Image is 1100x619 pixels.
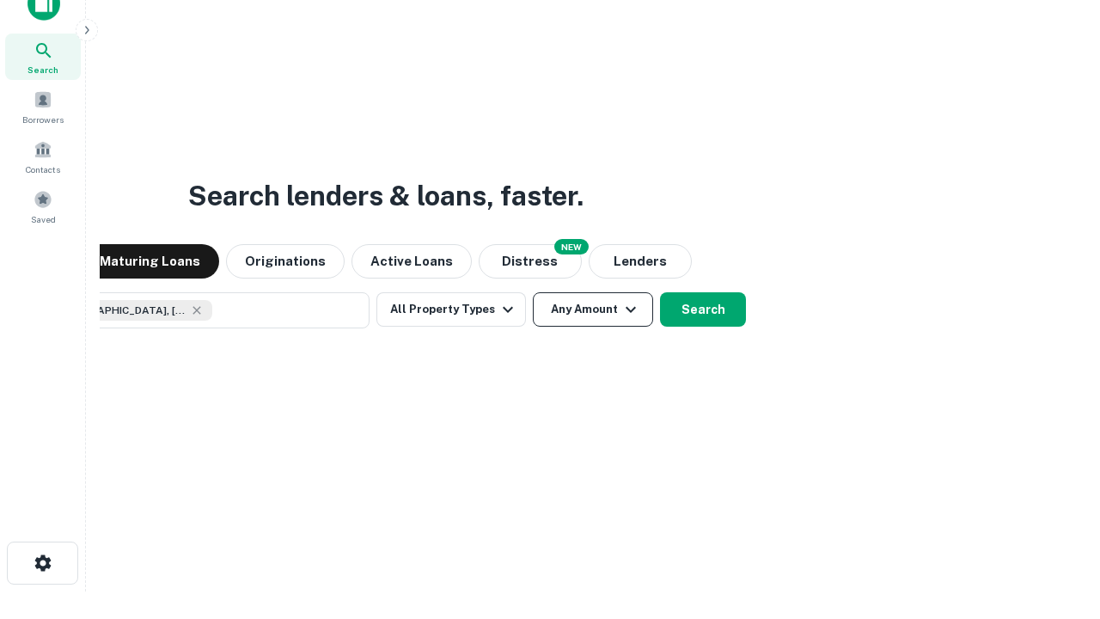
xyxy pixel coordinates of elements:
span: Saved [31,212,56,226]
a: Contacts [5,133,81,180]
button: All Property Types [376,292,526,327]
button: Active Loans [351,244,472,279]
span: Search [27,63,58,77]
button: Search distressed loans with lien and other non-mortgage details. [479,244,582,279]
a: Search [5,34,81,80]
span: Contacts [26,162,60,176]
button: [GEOGRAPHIC_DATA], [GEOGRAPHIC_DATA], [GEOGRAPHIC_DATA] [26,292,370,328]
span: Borrowers [22,113,64,126]
span: [GEOGRAPHIC_DATA], [GEOGRAPHIC_DATA], [GEOGRAPHIC_DATA] [58,303,186,318]
a: Borrowers [5,83,81,130]
button: Originations [226,244,345,279]
button: Any Amount [533,292,653,327]
button: Search [660,292,746,327]
button: Maturing Loans [81,244,219,279]
iframe: Chat Widget [1014,481,1100,564]
div: NEW [554,239,589,254]
button: Lenders [589,244,692,279]
a: Saved [5,183,81,230]
h3: Search lenders & loans, faster. [188,175,584,217]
